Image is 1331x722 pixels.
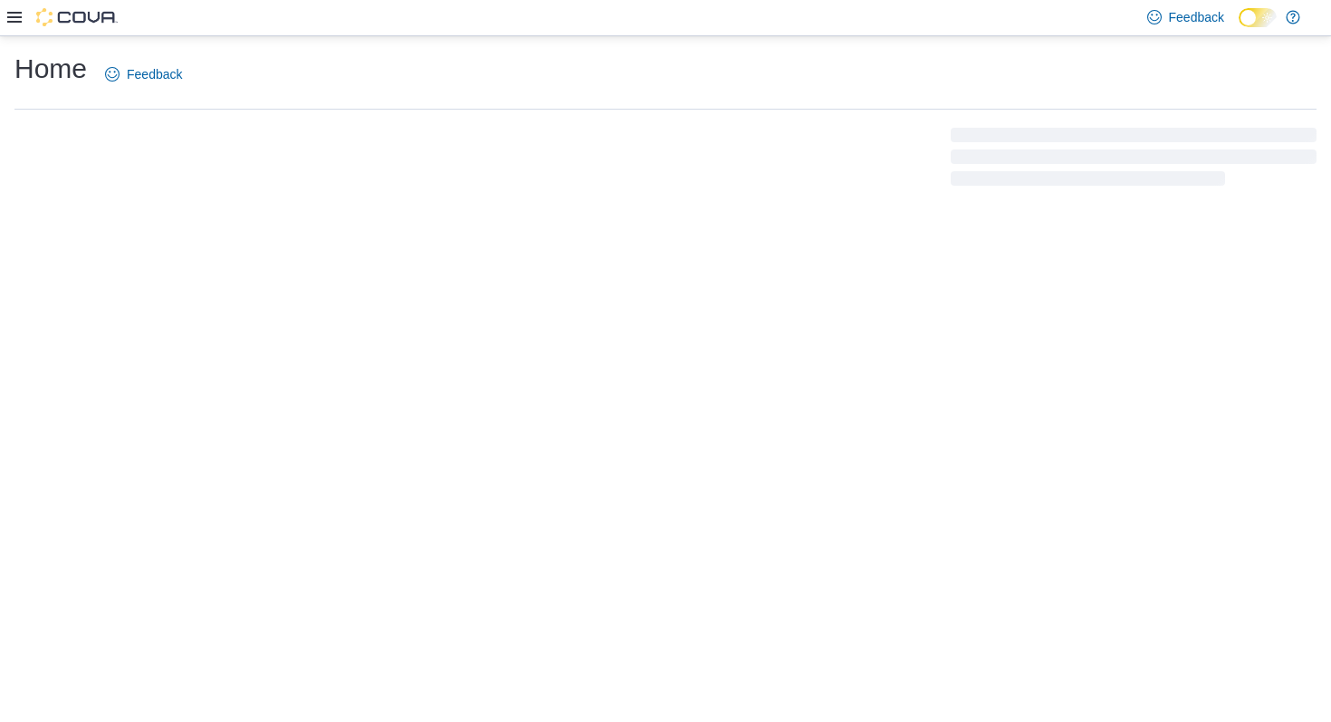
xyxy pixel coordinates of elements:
span: Feedback [1169,8,1224,26]
span: Dark Mode [1239,27,1240,28]
input: Dark Mode [1239,8,1277,27]
a: Feedback [98,56,189,92]
h1: Home [14,51,87,87]
span: Feedback [127,65,182,83]
span: Loading [951,131,1317,189]
img: Cova [36,8,118,26]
